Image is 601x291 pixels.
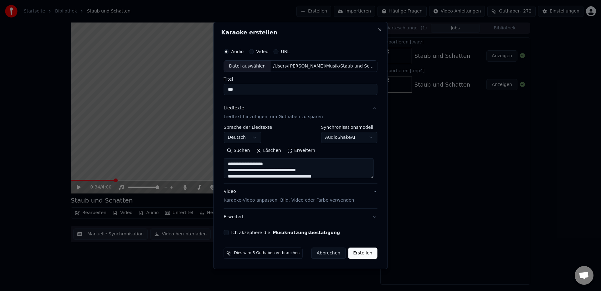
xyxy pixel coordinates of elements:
span: Dies wird 5 Guthaben verbrauchen [234,251,300,256]
button: Ich akzeptiere die [273,230,340,235]
div: /Users/[PERSON_NAME]/Musik/Staub und Schatten/SuS.wav [270,63,377,69]
label: Video [256,49,268,54]
label: Sprache der Liedtexte [224,125,272,130]
p: Liedtext hinzufügen, um Guthaben zu sparen [224,114,323,120]
div: LiedtexteLiedtext hinzufügen, um Guthaben zu sparen [224,125,378,183]
button: VideoKaraoke-Video anpassen: Bild, Video oder Farbe verwenden [224,184,378,209]
label: URL [281,49,290,54]
button: Suchen [224,146,253,156]
button: Erweitert [224,209,378,225]
h2: Karaoke erstellen [221,30,380,35]
p: Karaoke-Video anpassen: Bild, Video oder Farbe verwenden [224,197,354,203]
button: Erstellen [348,248,377,259]
div: Liedtexte [224,105,244,112]
label: Ich akzeptiere die [231,230,340,235]
div: Datei auswählen [224,61,271,72]
button: LiedtexteLiedtext hinzufügen, um Guthaben zu sparen [224,100,378,125]
label: Titel [224,77,378,82]
button: Erweitern [284,146,318,156]
label: Audio [231,49,244,54]
button: Löschen [253,146,284,156]
button: Abbrechen [311,248,346,259]
label: Synchronisationsmodell [321,125,377,130]
div: Video [224,189,354,204]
